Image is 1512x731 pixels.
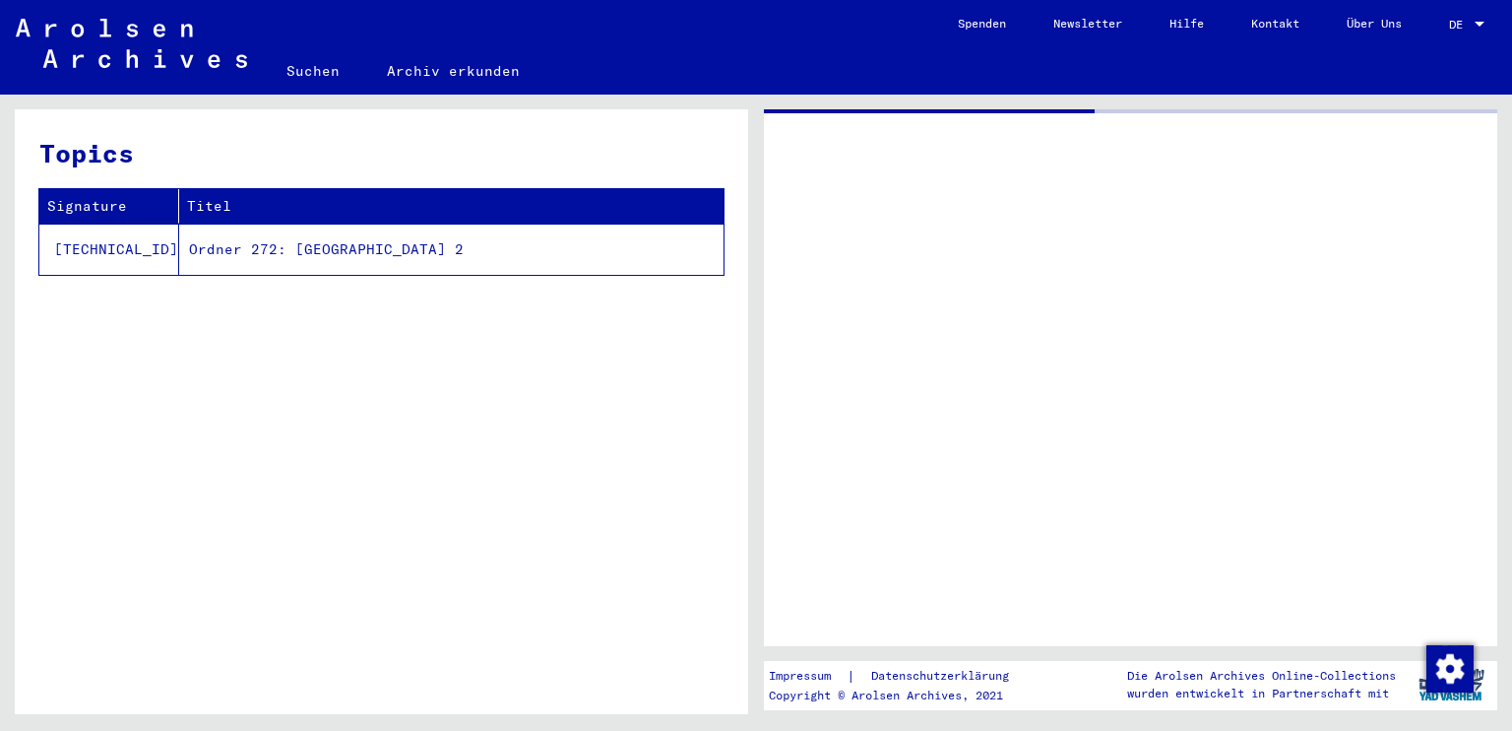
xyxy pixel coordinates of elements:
[769,666,847,687] a: Impressum
[39,189,179,224] th: Signature
[179,224,724,275] td: Ordner 272: [GEOGRAPHIC_DATA] 2
[179,189,724,224] th: Titel
[39,224,179,275] td: [TECHNICAL_ID]
[769,666,1033,687] div: |
[1425,644,1473,692] div: Zustimmung ändern
[1127,667,1396,685] p: Die Arolsen Archives Online-Collections
[855,666,1033,687] a: Datenschutzerklärung
[1426,645,1474,693] img: Zustimmung ändern
[1415,660,1488,709] img: yv_logo.png
[769,687,1033,704] p: Copyright © Arolsen Archives, 2021
[363,47,543,95] a: Archiv erkunden
[263,47,363,95] a: Suchen
[39,134,723,172] h3: Topics
[16,19,247,68] img: Arolsen_neg.svg
[1449,18,1471,32] span: DE
[1127,685,1396,702] p: wurden entwickelt in Partnerschaft mit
